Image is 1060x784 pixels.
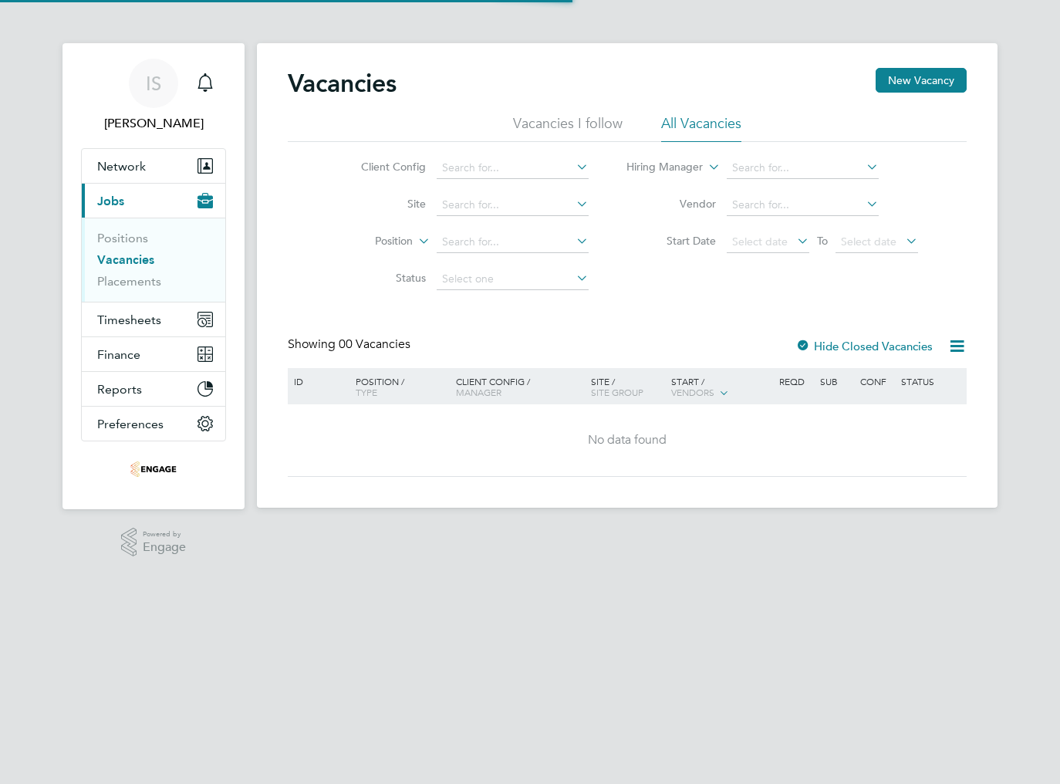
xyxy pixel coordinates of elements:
span: Select date [841,235,896,248]
div: Sub [816,368,856,394]
span: Type [356,386,377,398]
a: Placements [97,274,161,289]
li: Vacancies I follow [513,114,623,142]
span: To [812,231,832,251]
label: Position [324,234,413,249]
span: Network [97,159,146,174]
span: Manager [456,386,501,398]
a: Powered byEngage [121,528,187,557]
span: Reports [97,382,142,397]
span: Engage [143,541,186,554]
div: Conf [856,368,896,394]
div: Start / [667,368,775,407]
button: New Vacancy [876,68,967,93]
span: Ileana Salsano [81,114,226,133]
label: Start Date [627,234,716,248]
span: Select date [732,235,788,248]
div: Showing [288,336,414,353]
a: IS[PERSON_NAME] [81,59,226,133]
a: Go to home page [81,457,226,482]
button: Finance [82,337,225,371]
div: Position / [344,368,452,405]
span: Finance [97,347,140,362]
img: thebestconnection-logo-retina.png [130,457,177,482]
span: Timesheets [97,313,161,327]
label: Hide Closed Vacancies [795,339,933,353]
div: Site / [587,368,668,405]
a: Positions [97,231,148,245]
label: Status [337,271,426,285]
button: Network [82,149,225,183]
button: Preferences [82,407,225,441]
div: ID [290,368,344,394]
input: Search for... [437,157,589,179]
div: Client Config / [452,368,587,405]
div: Status [897,368,964,394]
a: Vacancies [97,252,154,267]
label: Client Config [337,160,426,174]
h2: Vacancies [288,68,397,99]
label: Vendor [627,197,716,211]
span: Preferences [97,417,164,431]
input: Search for... [437,194,589,216]
span: 00 Vacancies [339,336,410,352]
button: Jobs [82,184,225,218]
nav: Main navigation [62,43,245,509]
div: Reqd [775,368,815,394]
span: Vendors [671,386,714,398]
button: Reports [82,372,225,406]
span: Powered by [143,528,186,541]
div: No data found [290,432,964,448]
span: Jobs [97,194,124,208]
input: Select one [437,269,589,290]
label: Hiring Manager [614,160,703,175]
input: Search for... [727,194,879,216]
label: Site [337,197,426,211]
input: Search for... [437,231,589,253]
span: Site Group [591,386,643,398]
span: IS [146,73,161,93]
button: Timesheets [82,302,225,336]
input: Search for... [727,157,879,179]
li: All Vacancies [661,114,741,142]
div: Jobs [82,218,225,302]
